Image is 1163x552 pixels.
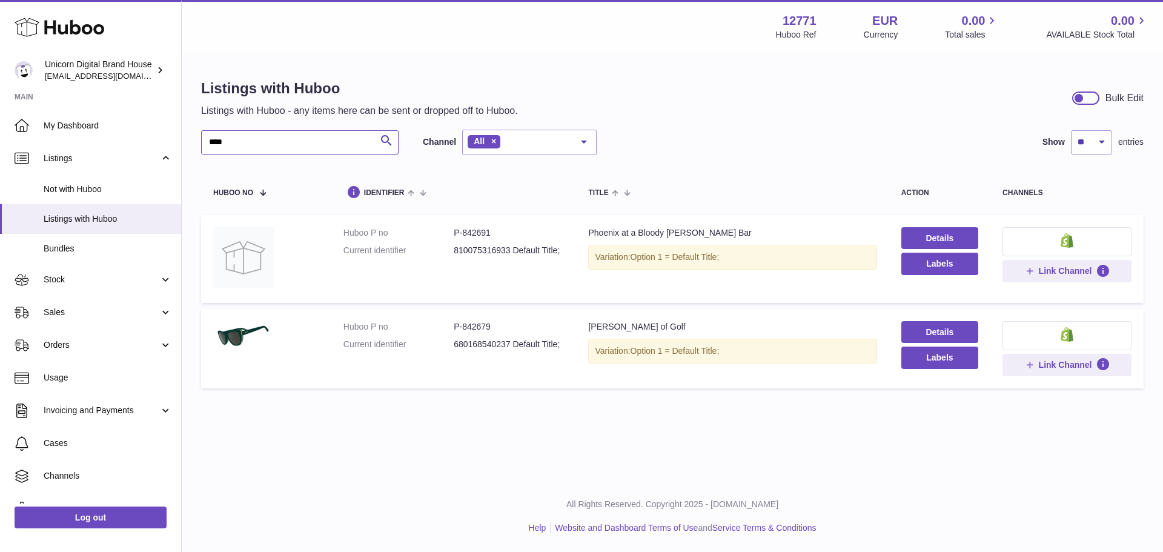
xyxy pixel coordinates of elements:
[588,189,608,197] span: title
[44,153,159,164] span: Listings
[44,372,172,384] span: Usage
[1002,354,1132,376] button: Link Channel
[588,227,876,239] div: Phoenix at a Bloody [PERSON_NAME] Bar
[588,245,876,270] div: Variation:
[1046,29,1148,41] span: AVAILABLE Stock Total
[551,522,816,534] li: and
[1118,136,1144,148] span: entries
[45,71,178,81] span: [EMAIL_ADDRESS][DOMAIN_NAME]
[213,227,274,288] img: Phoenix at a Bloody Mary Bar
[588,339,876,364] div: Variation:
[1042,136,1065,148] label: Show
[44,470,172,482] span: Channels
[1002,189,1132,197] div: channels
[1061,327,1073,342] img: shopify-small.png
[15,61,33,79] img: internalAdmin-12771@internal.huboo.com
[454,227,564,239] dd: P-842691
[201,104,518,118] p: Listings with Huboo - any items here can be sent or dropped off to Huboo.
[1111,13,1135,29] span: 0.00
[343,245,454,256] dt: Current identifier
[454,245,564,256] dd: 810075316933 Default Title;
[191,499,1153,510] p: All Rights Reserved. Copyright 2025 - [DOMAIN_NAME]
[343,321,454,333] dt: Huboo P no
[1061,233,1073,248] img: shopify-small.png
[901,253,978,274] button: Labels
[44,184,172,195] span: Not with Huboo
[44,339,159,351] span: Orders
[901,227,978,249] a: Details
[423,136,456,148] label: Channel
[588,321,876,333] div: [PERSON_NAME] of Golf
[44,503,172,514] span: Settings
[962,13,986,29] span: 0.00
[901,321,978,343] a: Details
[631,346,720,356] span: Option 1 = Default Title;
[712,523,817,533] a: Service Terms & Conditions
[44,213,172,225] span: Listings with Huboo
[343,339,454,350] dt: Current identifier
[44,274,159,285] span: Stock
[945,13,999,41] a: 0.00 Total sales
[213,321,274,351] img: Mary Queen of Golf
[364,189,405,197] span: identifier
[901,189,978,197] div: action
[1002,260,1132,282] button: Link Channel
[44,120,172,131] span: My Dashboard
[901,347,978,368] button: Labels
[45,59,154,82] div: Unicorn Digital Brand House
[44,437,172,449] span: Cases
[201,79,518,98] h1: Listings with Huboo
[1039,265,1092,276] span: Link Channel
[454,321,564,333] dd: P-842679
[44,243,172,254] span: Bundles
[44,405,159,416] span: Invoicing and Payments
[776,29,817,41] div: Huboo Ref
[213,189,253,197] span: Huboo no
[1105,91,1144,105] div: Bulk Edit
[474,136,485,146] span: All
[15,507,167,528] a: Log out
[1046,13,1148,41] a: 0.00 AVAILABLE Stock Total
[44,307,159,318] span: Sales
[343,227,454,239] dt: Huboo P no
[945,29,999,41] span: Total sales
[864,29,898,41] div: Currency
[631,252,720,262] span: Option 1 = Default Title;
[783,13,817,29] strong: 12771
[1039,359,1092,370] span: Link Channel
[872,13,898,29] strong: EUR
[529,523,546,533] a: Help
[454,339,564,350] dd: 680168540237 Default Title;
[555,523,698,533] a: Website and Dashboard Terms of Use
